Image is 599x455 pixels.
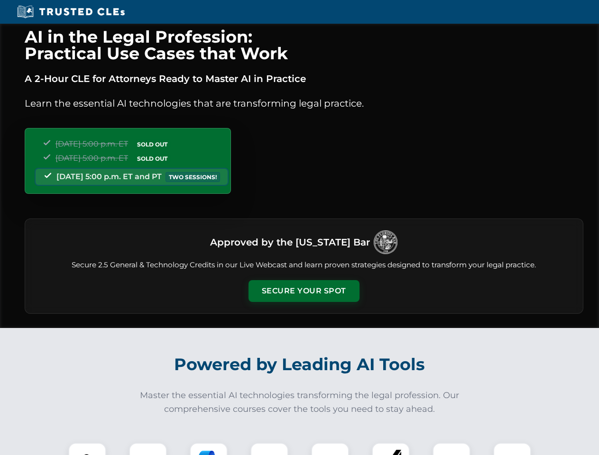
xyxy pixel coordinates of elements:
p: A 2-Hour CLE for Attorneys Ready to Master AI in Practice [25,71,583,86]
span: SOLD OUT [134,154,171,164]
h1: AI in the Legal Profession: Practical Use Cases that Work [25,28,583,62]
p: Learn the essential AI technologies that are transforming legal practice. [25,96,583,111]
p: Master the essential AI technologies transforming the legal profession. Our comprehensive courses... [134,389,466,416]
span: [DATE] 5:00 p.m. ET [55,154,128,163]
img: Logo [374,230,397,254]
span: [DATE] 5:00 p.m. ET [55,139,128,148]
h2: Powered by Leading AI Tools [37,348,562,381]
span: SOLD OUT [134,139,171,149]
img: Trusted CLEs [14,5,128,19]
h3: Approved by the [US_STATE] Bar [210,234,370,251]
button: Secure Your Spot [249,280,359,302]
p: Secure 2.5 General & Technology Credits in our Live Webcast and learn proven strategies designed ... [37,260,571,271]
